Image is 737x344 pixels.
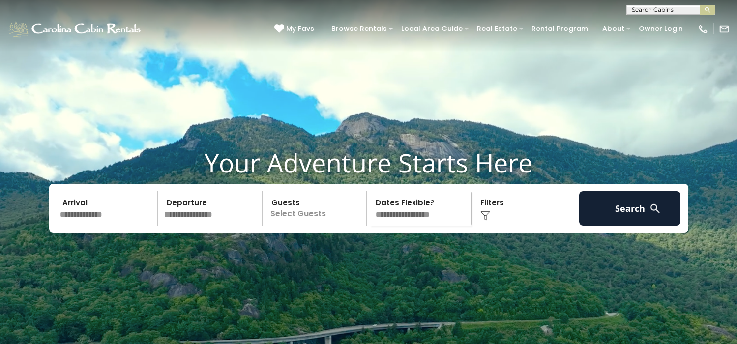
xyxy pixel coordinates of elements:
[579,191,681,226] button: Search
[396,21,468,36] a: Local Area Guide
[597,21,629,36] a: About
[286,24,314,34] span: My Favs
[7,147,730,178] h1: Your Adventure Starts Here
[480,211,490,221] img: filter--v1.png
[7,19,144,39] img: White-1-1-2.png
[274,24,317,34] a: My Favs
[634,21,688,36] a: Owner Login
[265,191,367,226] p: Select Guests
[472,21,522,36] a: Real Estate
[719,24,730,34] img: mail-regular-white.png
[649,202,661,215] img: search-regular-white.png
[698,24,708,34] img: phone-regular-white.png
[527,21,593,36] a: Rental Program
[326,21,392,36] a: Browse Rentals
